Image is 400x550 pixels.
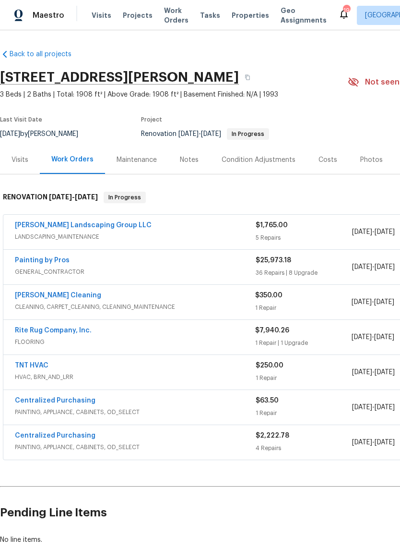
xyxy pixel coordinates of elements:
span: [DATE] [374,334,394,341]
div: 1 Repair | 1 Upgrade [255,338,351,348]
div: 36 Repairs | 8 Upgrade [256,268,352,278]
div: Work Orders [51,155,94,164]
span: [DATE] [201,131,221,137]
div: 19 [343,6,350,15]
span: - [352,227,395,237]
span: [DATE] [352,404,372,411]
span: - [49,194,98,200]
span: [DATE] [352,264,372,270]
span: In Progress [228,131,268,137]
a: Centralized Purchasing [15,397,95,404]
div: Photos [360,155,383,165]
span: $2,222.78 [256,432,289,439]
a: Centralized Purchasing [15,432,95,439]
span: Tasks [200,12,220,19]
span: LANDSCAPING_MAINTENANCE [15,232,256,242]
span: [DATE] [375,369,395,376]
span: [DATE] [49,194,72,200]
div: 1 Repair [256,408,352,418]
span: $63.50 [256,397,279,404]
span: [DATE] [375,404,395,411]
span: CLEANING, CARPET_CLEANING, CLEANING_MAINTENANCE [15,302,255,312]
div: Costs [318,155,337,165]
span: - [352,438,395,447]
span: - [352,297,394,307]
span: In Progress [105,193,145,202]
a: [PERSON_NAME] Landscaping Group LLC [15,222,152,229]
span: Project [141,117,162,122]
span: [DATE] [375,439,395,446]
div: Notes [180,155,199,165]
span: [DATE] [352,299,372,306]
span: $25,973.18 [256,257,291,264]
span: [DATE] [75,194,98,200]
div: Maintenance [117,155,157,165]
span: [DATE] [375,229,395,235]
a: TNT HVAC [15,362,48,369]
span: PAINTING, APPLIANCE, CABINETS, OD_SELECT [15,407,256,417]
span: $250.00 [256,362,283,369]
span: FLOORING [15,337,255,347]
span: - [352,403,395,412]
span: - [352,332,394,342]
a: Painting by Pros [15,257,70,264]
span: Projects [123,11,153,20]
span: Visits [92,11,111,20]
span: [DATE] [375,264,395,270]
span: [DATE] [352,439,372,446]
span: $1,765.00 [256,222,288,229]
span: [DATE] [178,131,199,137]
h6: RENOVATION [3,192,98,203]
span: - [352,262,395,272]
div: 4 Repairs [256,443,352,453]
span: [DATE] [352,369,372,376]
span: $7,940.26 [255,327,289,334]
span: - [352,367,395,377]
span: [DATE] [352,229,372,235]
span: [DATE] [352,334,372,341]
span: Properties [232,11,269,20]
div: 5 Repairs [256,233,352,243]
div: Visits [12,155,28,165]
div: Condition Adjustments [222,155,295,165]
span: $350.00 [255,292,282,299]
span: HVAC, BRN_AND_LRR [15,372,256,382]
span: PAINTING, APPLIANCE, CABINETS, OD_SELECT [15,442,256,452]
a: Rite Rug Company, Inc. [15,327,92,334]
button: Copy Address [239,69,256,86]
span: GENERAL_CONTRACTOR [15,267,256,277]
span: Maestro [33,11,64,20]
span: Renovation [141,131,269,137]
span: Geo Assignments [281,6,327,25]
span: [DATE] [374,299,394,306]
a: [PERSON_NAME] Cleaning [15,292,101,299]
div: 1 Repair [256,373,352,383]
span: - [178,131,221,137]
div: 1 Repair [255,303,351,313]
span: Work Orders [164,6,188,25]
